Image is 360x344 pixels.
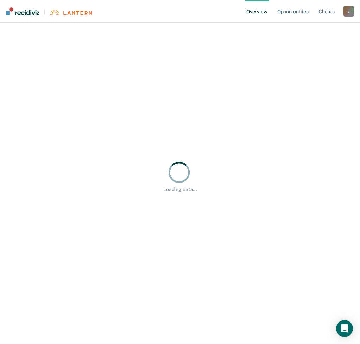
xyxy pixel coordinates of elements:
[6,7,39,15] img: Recidiviz
[336,320,353,337] div: Open Intercom Messenger
[39,9,49,15] span: |
[49,10,92,15] img: Lantern
[163,186,197,192] div: Loading data...
[6,7,92,15] a: |
[343,6,354,17] button: s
